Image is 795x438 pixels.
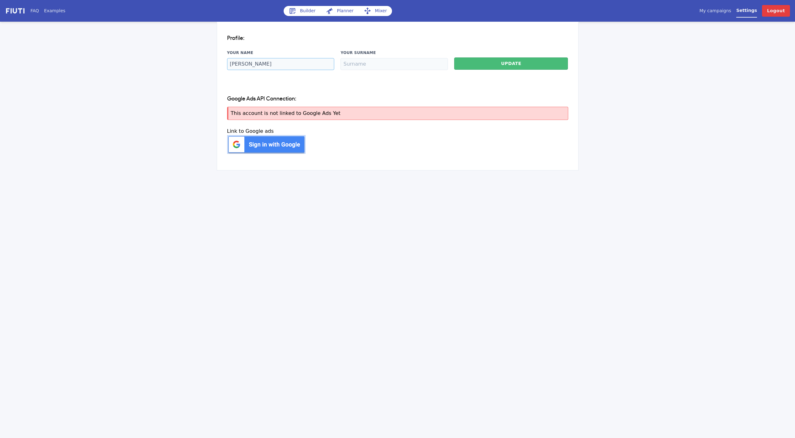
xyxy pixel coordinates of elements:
button: Update [454,57,568,70]
div: This account is not linked to Google Ads Yet [227,107,568,120]
a: Examples [44,8,65,14]
h1: Profile: [227,35,568,42]
p: Link to Google ads [227,127,568,135]
input: Name [227,58,335,70]
a: Mixer [359,6,392,16]
label: Your Name [227,50,335,56]
a: Logout [762,5,790,17]
img: f41e93e.png [227,135,306,154]
a: FAQ [30,8,39,14]
a: My campaigns [700,8,731,14]
img: f731f27.png [5,7,25,14]
input: Surname [340,58,448,70]
a: Planner [321,6,359,16]
h1: Google Ads API Connection: [227,95,568,103]
label: Your Surname [340,50,448,56]
a: Builder [284,6,321,16]
a: Settings [736,7,757,18]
